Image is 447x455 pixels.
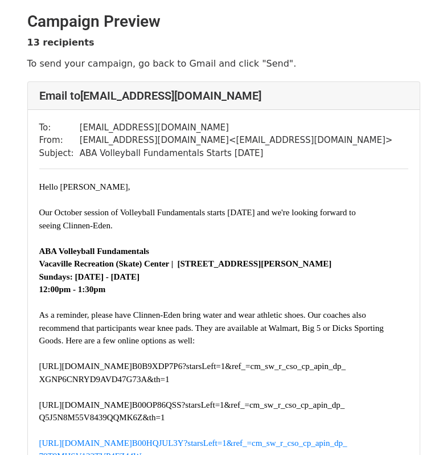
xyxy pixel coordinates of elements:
[39,182,130,191] font: Hello [PERSON_NAME],
[39,247,332,269] b: ABA Volleyball Fundamentals Vacaville Recreation (Skate) Center | [STREET_ADDRESS][PERSON_NAME]
[80,147,393,160] td: ABA Volleyball Fundamentals Starts [DATE]
[39,310,384,345] font: As a reminder, please have Clinnen-Eden bring water and wear athletic shoes. Our coaches also rec...
[39,121,80,134] td: To:
[39,208,356,230] font: Our October session of Volleyball Fundamentals starts [DATE] and we're looking forward to seeing ...
[39,362,346,384] font: [URL][DOMAIN_NAME] B0B9XDP7P6?starsLeft=1&ref_= cm_sw_r_cso_cp_apin_dp_ XGNP6CNRYD9AVD47G73A&th=1
[39,400,345,423] font: [URL][DOMAIN_NAME] B00OP86QSS?starsLeft=1&ref_= cm_sw_r_cso_cp_apin_dp_ Q5J5N8M55V8439QQMK6Z&th=1
[39,272,140,281] font: Sundays: [DATE] - [DATE]
[39,400,345,423] a: [URL][DOMAIN_NAME]B00OP86QSS?starsLeft=1&ref_=cm_sw_r_cso_cp_apin_dp_Q5J5N8M55V8439QQMK6Z&th=1
[39,285,106,294] font: 12:00pm - 1:30pm
[39,361,346,384] a: [URL][DOMAIN_NAME]B0B9XDP7P6?starsLeft=1&ref_=cm_sw_r_cso_cp_apin_dp_XGNP6CNRYD9AVD47G73A&th=1
[27,37,95,48] strong: 13 recipients
[27,12,420,31] h2: Campaign Preview
[27,58,420,69] p: To send your campaign, go back to Gmail and click "Send".
[39,89,408,103] h4: Email to [EMAIL_ADDRESS][DOMAIN_NAME]
[80,121,393,134] td: [EMAIL_ADDRESS][DOMAIN_NAME]
[39,134,80,147] td: From:
[39,147,80,160] td: Subject:
[80,134,393,147] td: [EMAIL_ADDRESS][DOMAIN_NAME] < [EMAIL_ADDRESS][DOMAIN_NAME] >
